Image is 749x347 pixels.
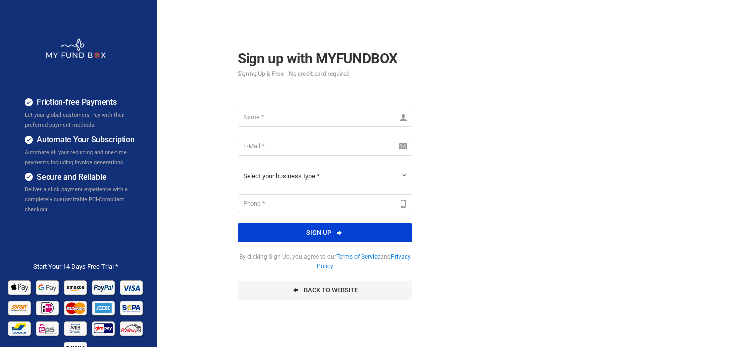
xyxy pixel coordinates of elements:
img: Paypal [91,277,117,297]
span: Select your business type * [243,172,320,180]
small: Signing Up is Free - No credit card required [238,71,412,77]
img: mb Pay [63,318,89,338]
h4: Secure and Reliable [25,171,142,184]
img: Sofort Pay [7,297,33,318]
input: Phone * [238,194,412,213]
img: Amazon [63,277,89,297]
a: Privacy Policy [317,253,411,269]
input: E-Mail * [238,137,412,156]
img: american_express Pay [91,297,117,318]
h4: Automate Your Subscription [25,134,142,146]
button: Sign up [238,223,412,242]
img: EPS Pay [35,318,61,338]
span: By clicking Sign Up, you agree to our and [238,252,412,271]
img: Apple Pay [7,277,33,297]
input: Name * [238,108,412,127]
button: Select your business type * [238,166,412,184]
img: Ideal Pay [35,297,61,318]
a: Terms of Service [336,253,380,260]
span: Let your global customers Pay with their preferred payment methods. [25,112,125,128]
h4: Friction-free Payments [25,96,142,109]
span: Automate all your recurring and one-time payments including invoice generations. [25,149,127,166]
img: p24 Pay [119,318,145,338]
img: Bancontact Pay [7,318,33,338]
span: Deliver a slick payment experience with a completely customizable PCI-Compliant checkout. [25,186,128,213]
img: Mastercard Pay [63,297,89,318]
img: Visa [119,277,145,297]
img: giropay [91,318,117,338]
img: Google Pay [35,277,61,297]
img: sepa Pay [119,297,145,318]
a: Back To Website [238,281,412,300]
img: whiteMFB.png [45,38,106,59]
h2: Sign up with MYFUNDBOX [238,48,412,77]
